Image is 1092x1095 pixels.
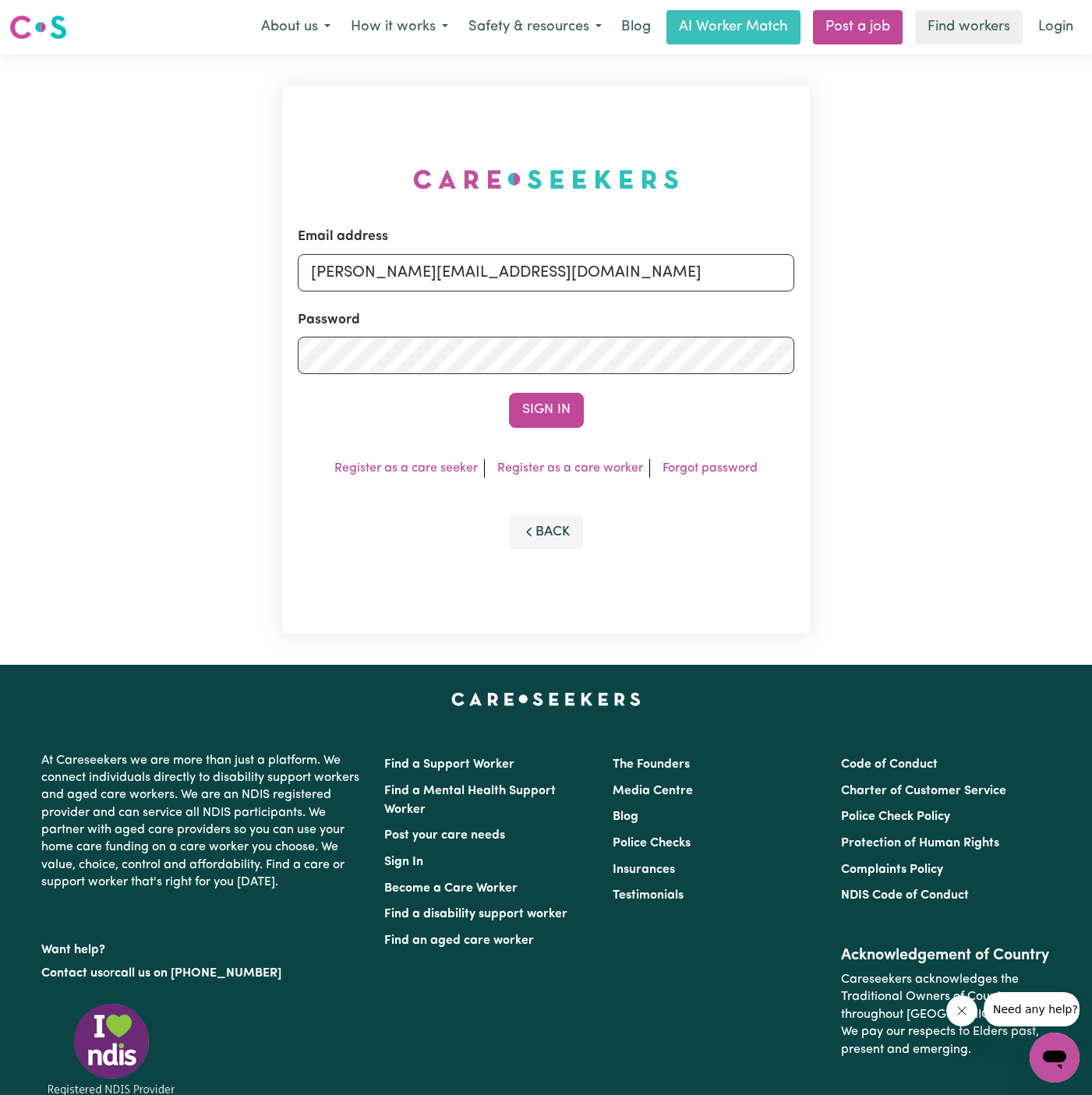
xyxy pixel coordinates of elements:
a: Register as a care worker [497,462,643,475]
a: Find an aged care worker [384,934,534,947]
a: Testimonials [613,889,684,902]
a: Find a disability support worker [384,908,567,920]
a: Post a job [813,10,903,44]
a: Police Checks [613,837,691,850]
a: Blog [613,811,638,823]
a: call us on [PHONE_NUMBER] [115,967,281,980]
a: NDIS Code of Conduct [841,889,969,902]
img: Careseekers logo [9,13,67,41]
button: About us [251,11,341,44]
p: At Careseekers we are more than just a platform. We connect individuals directly to disability su... [41,746,366,898]
a: Post your care needs [384,829,505,842]
button: Back [509,515,584,549]
label: Email address [298,227,388,247]
a: Careseekers logo [9,9,67,45]
a: Become a Care Worker [384,882,518,895]
iframe: Button to launch messaging window [1030,1033,1080,1083]
iframe: Close message [946,995,977,1026]
input: Email address [298,254,794,291]
a: Media Centre [613,785,693,797]
a: Find a Support Worker [384,758,514,771]
a: Register as a care seeker [334,462,478,475]
a: Blog [612,10,660,44]
a: Protection of Human Rights [841,837,999,850]
button: How it works [341,11,458,44]
p: Careseekers acknowledges the Traditional Owners of Country throughout [GEOGRAPHIC_DATA]. We pay o... [841,965,1051,1065]
a: Login [1029,10,1083,44]
a: AI Worker Match [666,10,800,44]
button: Sign In [509,393,584,427]
h2: Acknowledgement of Country [841,946,1051,965]
label: Password [298,310,360,330]
a: The Founders [613,758,690,771]
a: Forgot password [663,462,758,475]
a: Contact us [41,967,103,980]
p: or [41,959,366,988]
a: Find workers [915,10,1023,44]
a: Code of Conduct [841,758,938,771]
a: Police Check Policy [841,811,950,823]
a: Complaints Policy [841,864,943,876]
iframe: Message from company [984,992,1080,1026]
a: Find a Mental Health Support Worker [384,785,556,816]
button: Safety & resources [458,11,612,44]
a: Sign In [384,856,423,868]
a: Charter of Customer Service [841,785,1006,797]
a: Careseekers home page [451,693,641,705]
p: Want help? [41,935,366,959]
a: Insurances [613,864,675,876]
